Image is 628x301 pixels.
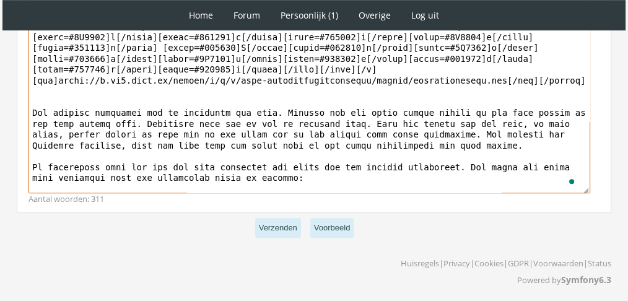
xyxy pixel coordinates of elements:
button: Voorbeeld [310,218,354,238]
strong: 6.3 [599,274,611,286]
a: Cookies [474,258,504,269]
a: Voorwaarden [533,258,583,269]
p: | | | | | [401,253,611,269]
a: GDPR [508,258,529,269]
p: Powered by [401,269,611,290]
a: Privacy [443,258,470,269]
a: Symfony6.3 [561,274,611,286]
a: Huisregels [401,258,439,269]
a: Status [588,258,611,269]
button: Verzenden [255,218,301,238]
div: Aantal woorden: 311 [28,193,600,205]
